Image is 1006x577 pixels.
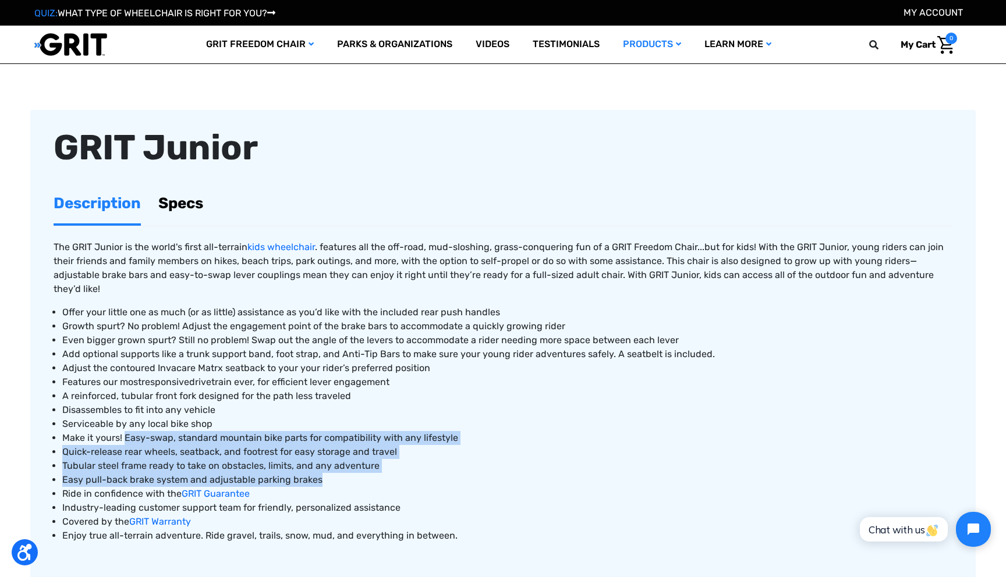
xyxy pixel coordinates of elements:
span: Make it yours! Easy-swap, standard mountain bike parts for compatibility with any lifestyle [62,432,458,443]
span: Offer your little one as much (or as little) assistance as you’d like with the included rear push... [62,307,500,318]
span: Easy pull-back brake system and adjustable parking brakes [62,474,323,485]
a: Account [904,7,963,18]
a: Videos [464,26,521,63]
span: Growth spurt? No problem! Adjust the engagement point of the brake bars to accommodate a quickly ... [62,320,565,332]
a: kids wheelchair [247,241,315,252]
span: Add optional supports like a trunk support band, foot strap, and Anti-Tip Bars to make sure your ... [62,348,715,359]
a: QUIZ:WHAT TYPE OF WHEELCHAIR IS RIGHT FOR YOU? [34,8,275,19]
span: Disassembles to fit into any vehicle [62,404,215,415]
span: Adjust the contoured Invacare Matrx seatback to your your rider’s preferred position [62,362,430,373]
a: GRIT Freedom Chair [194,26,325,63]
span: responsive [141,376,189,387]
span: QUIZ: [34,8,58,19]
div: GRIT Junior [54,122,952,174]
iframe: Tidio Chat [847,502,1001,557]
input: Search [874,33,892,57]
a: Products [611,26,693,63]
img: Cart [937,36,954,54]
span: Ride in confidence with the [62,488,182,499]
a: Description [54,183,141,223]
span: 0 [945,33,957,44]
span: Enjoy true all-terrain adventure. Ride gravel, trails, snow, mud, and everything in between. [62,530,458,541]
span: The GRIT Junior is the world's first all-terrain . features all the off-road, mud-sloshing, grass... [54,241,944,294]
a: Specs [158,183,203,223]
span: Quick-release rear wheels, seatback, and footrest for easy storage and travel [62,446,397,457]
span: Covered by the [62,516,129,527]
a: GRIT Warranty [129,516,191,527]
span: Serviceable by any local bike shop [62,418,212,429]
span: A reinforced, tubular front fork designed for the path less traveled [62,390,351,401]
span: Tubular steel frame ready to take on obstacles, limits, and any adventure [62,460,380,471]
a: Cart with 0 items [892,33,957,57]
a: Learn More [693,26,783,63]
a: Testimonials [521,26,611,63]
img: GRIT All-Terrain Wheelchair and Mobility Equipment [34,33,107,56]
a: GRIT Guarantee [182,488,250,499]
a: Parks & Organizations [325,26,464,63]
span: My Cart [901,39,936,50]
span: Features our most drivetrain ever, for efficient lever engagement [62,376,389,387]
span: Industry-leading customer support team for friendly, personalized assistance [62,502,401,513]
span: Even bigger grown spurt? Still no problem! Swap out the angle of the levers to accommodate a ride... [62,334,679,346]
